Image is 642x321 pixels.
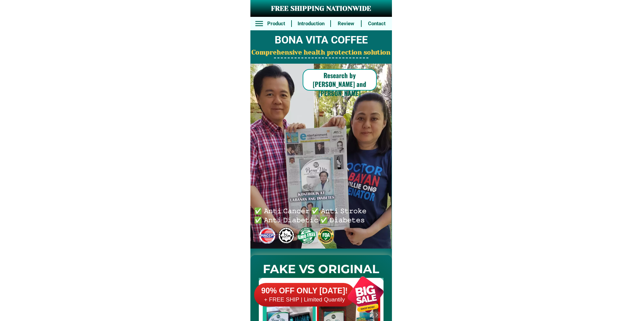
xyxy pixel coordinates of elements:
h2: FAKE VS ORIGINAL [250,260,392,278]
h6: Introduction [295,20,327,28]
h6: ✅ 𝙰𝚗𝚝𝚒 𝙲𝚊𝚗𝚌𝚎𝚛 ✅ 𝙰𝚗𝚝𝚒 𝚂𝚝𝚛𝚘𝚔𝚎 ✅ 𝙰𝚗𝚝𝚒 𝙳𝚒𝚊𝚋𝚎𝚝𝚒𝚌 ✅ 𝙳𝚒𝚊𝚋𝚎𝚝𝚎𝚜 [254,206,369,224]
h6: Product [265,20,287,28]
h2: BONA VITA COFFEE [250,32,392,48]
h6: + FREE SHIP | Limited Quantily [254,296,355,303]
h6: Research by [PERSON_NAME] and [PERSON_NAME] [303,71,377,98]
h6: Contact [365,20,388,28]
h2: Comprehensive health protection solution [250,48,392,58]
h6: Review [335,20,358,28]
h3: FREE SHIPPING NATIONWIDE [250,4,392,14]
h6: 90% OFF ONLY [DATE]! [254,286,355,296]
